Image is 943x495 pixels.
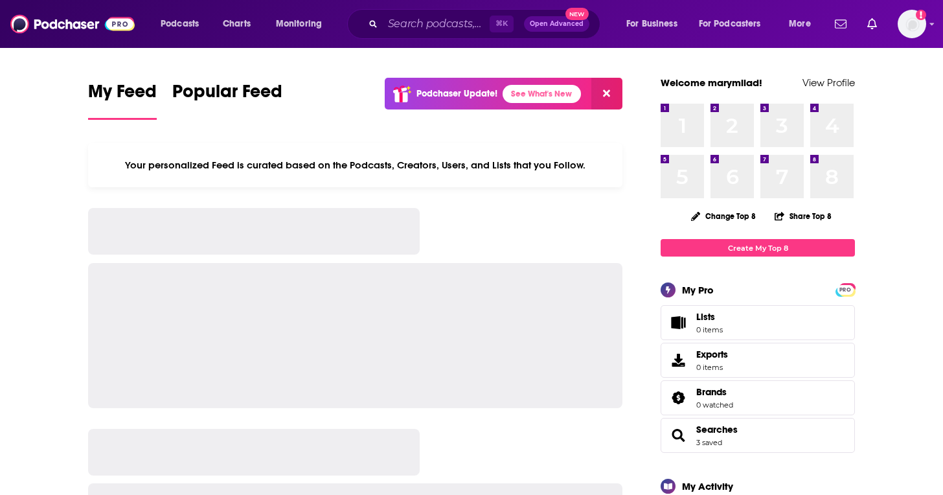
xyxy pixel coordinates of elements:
button: open menu [780,14,827,34]
a: Brands [696,386,733,398]
div: My Pro [682,284,714,296]
a: View Profile [802,76,855,89]
a: Searches [696,424,738,435]
div: Search podcasts, credits, & more... [359,9,613,39]
span: Charts [223,15,251,33]
button: Change Top 8 [683,208,764,224]
span: PRO [837,285,853,295]
button: Open AdvancedNew [524,16,589,32]
a: 3 saved [696,438,722,447]
div: Your personalized Feed is curated based on the Podcasts, Creators, Users, and Lists that you Follow. [88,143,622,187]
span: 0 items [696,363,728,372]
span: Exports [665,351,691,369]
span: For Podcasters [699,15,761,33]
a: Show notifications dropdown [862,13,882,35]
span: Exports [696,349,728,360]
span: 0 items [696,325,723,334]
a: Charts [214,14,258,34]
span: Lists [665,314,691,332]
button: open menu [152,14,216,34]
span: Logged in as marymilad [898,10,926,38]
span: Monitoring [276,15,322,33]
span: Lists [696,311,723,323]
a: Popular Feed [172,80,282,120]
button: open menu [617,14,694,34]
span: Open Advanced [530,21,584,27]
span: My Feed [88,80,157,110]
div: My Activity [682,480,733,492]
span: More [789,15,811,33]
a: Brands [665,389,691,407]
span: Searches [661,418,855,453]
button: Share Top 8 [774,203,832,229]
button: open menu [690,14,780,34]
svg: Add a profile image [916,10,926,20]
span: Brands [661,380,855,415]
input: Search podcasts, credits, & more... [383,14,490,34]
a: Exports [661,343,855,378]
button: open menu [267,14,339,34]
a: Searches [665,426,691,444]
a: Lists [661,305,855,340]
img: Podchaser - Follow, Share and Rate Podcasts [10,12,135,36]
span: Popular Feed [172,80,282,110]
a: My Feed [88,80,157,120]
p: Podchaser Update! [416,88,497,99]
a: PRO [837,284,853,294]
span: Lists [696,311,715,323]
a: Show notifications dropdown [830,13,852,35]
span: New [565,8,589,20]
span: For Business [626,15,677,33]
img: User Profile [898,10,926,38]
span: ⌘ K [490,16,514,32]
a: See What's New [503,85,581,103]
span: Podcasts [161,15,199,33]
a: Welcome marymilad! [661,76,762,89]
a: Create My Top 8 [661,239,855,257]
button: Show profile menu [898,10,926,38]
a: 0 watched [696,400,733,409]
span: Brands [696,386,727,398]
